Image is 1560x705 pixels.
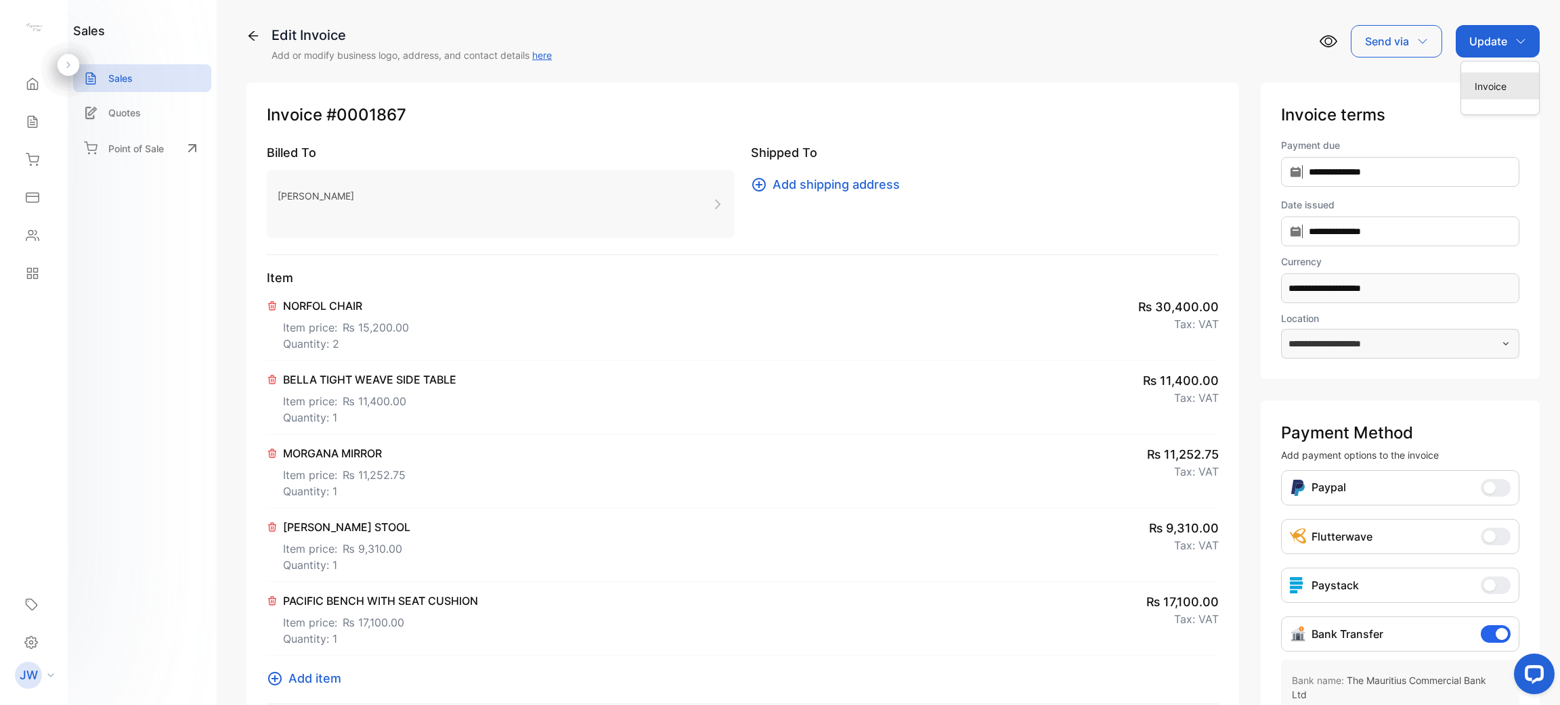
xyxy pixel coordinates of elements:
[1149,519,1219,537] span: ₨ 9,310.00
[272,25,552,45] div: Edit Invoice
[1281,198,1519,212] label: Date issued
[283,409,456,426] p: Quantity: 1
[1292,675,1344,686] span: Bank name:
[1290,577,1306,593] img: icon
[1292,675,1486,700] span: The Mauritius Commercial Bank Ltd
[1147,445,1219,463] span: ₨ 11,252.75
[1312,528,1372,545] p: Flutterwave
[1312,479,1346,497] p: Paypal
[1281,103,1519,127] p: Invoice terms
[1281,138,1519,152] label: Payment due
[343,319,409,336] span: ₨ 15,200.00
[108,106,141,120] p: Quotes
[773,175,900,194] span: Add shipping address
[1290,528,1306,545] img: Icon
[283,535,410,557] p: Item price:
[1365,33,1409,49] p: Send via
[73,99,211,127] a: Quotes
[343,614,404,631] span: ₨ 17,100.00
[326,103,406,127] span: #0001867
[108,71,133,85] p: Sales
[532,49,552,61] a: here
[283,609,478,631] p: Item price:
[1174,316,1219,332] p: Tax: VAT
[267,669,349,687] button: Add item
[1146,593,1219,611] span: ₨ 17,100.00
[343,541,402,557] span: ₨ 9,310.00
[73,22,105,40] h1: sales
[1456,25,1540,58] button: Update
[283,557,410,573] p: Quantity: 1
[278,186,354,206] p: [PERSON_NAME]
[1312,577,1359,593] p: Paystack
[283,519,410,535] p: [PERSON_NAME] STOOL
[267,269,1219,287] p: Item
[1351,25,1442,58] button: Send via
[1174,611,1219,627] p: Tax: VAT
[1281,421,1519,445] p: Payment Method
[267,103,1219,127] p: Invoice
[1174,463,1219,480] p: Tax: VAT
[1461,72,1539,99] div: Invoice
[283,461,406,483] p: Item price:
[283,336,409,352] p: Quantity: 2
[283,593,478,609] p: PACIFIC BENCH WITH SEAT CUSHION
[1290,479,1306,497] img: Icon
[283,445,406,461] p: MORGANA MIRROR
[73,64,211,92] a: Sales
[1174,390,1219,406] p: Tax: VAT
[1281,254,1519,269] label: Currency
[283,298,409,314] p: NORFOL CHAIR
[24,18,44,38] img: logo
[343,467,406,483] span: ₨ 11,252.75
[343,393,406,409] span: ₨ 11,400.00
[283,483,406,499] p: Quantity: 1
[751,143,1219,162] p: Shipped To
[108,141,164,156] p: Point of Sale
[1312,626,1383,642] p: Bank Transfer
[1290,626,1306,642] img: Icon
[283,631,478,647] p: Quantity: 1
[267,143,735,162] p: Billed To
[1503,648,1560,705] iframe: LiveChat chat widget
[751,175,908,194] button: Add shipping address
[1469,33,1507,49] p: Update
[283,371,456,388] p: BELLA TIGHT WEAVE SIDE TABLE
[20,666,38,684] p: JW
[1138,298,1219,316] span: ₨ 30,400.00
[73,133,211,163] a: Point of Sale
[1281,448,1519,462] p: Add payment options to the invoice
[283,388,456,409] p: Item price:
[272,48,552,62] p: Add or modify business logo, address, and contact details
[1174,537,1219,553] p: Tax: VAT
[1143,371,1219,390] span: ₨ 11,400.00
[288,669,341,687] span: Add item
[283,314,409,336] p: Item price:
